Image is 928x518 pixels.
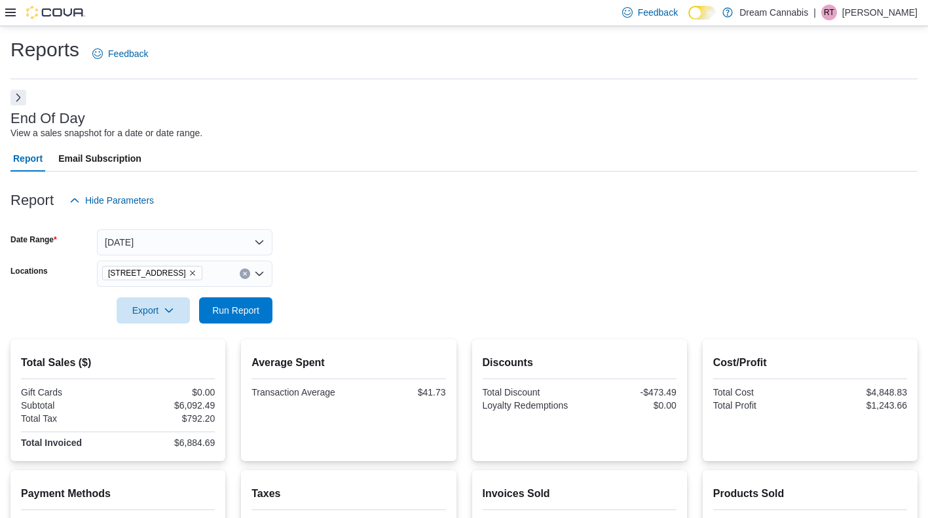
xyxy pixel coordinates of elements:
div: Subtotal [21,400,115,411]
button: Hide Parameters [64,187,159,213]
h2: Average Spent [251,355,445,371]
div: Total Tax [21,413,115,424]
button: Run Report [199,297,272,324]
button: Export [117,297,190,324]
span: Run Report [212,304,259,317]
div: Transaction Average [251,387,346,398]
h2: Products Sold [713,486,907,502]
h2: Invoices Sold [483,486,677,502]
div: Total Profit [713,400,807,411]
h3: End Of Day [10,111,85,126]
p: [PERSON_NAME] [842,5,918,20]
div: $0.00 [121,387,215,398]
p: | [813,5,816,20]
span: Email Subscription [58,145,141,172]
input: Dark Mode [688,6,716,20]
span: RT [824,5,834,20]
a: Feedback [87,41,153,67]
button: Next [10,90,26,105]
div: $41.73 [351,387,445,398]
p: Dream Cannabis [739,5,808,20]
span: [STREET_ADDRESS] [108,267,186,280]
h2: Discounts [483,355,677,371]
h2: Cost/Profit [713,355,907,371]
button: Remove 290 King St W from selection in this group [189,269,196,277]
div: $792.20 [121,413,215,424]
h1: Reports [10,37,79,63]
div: Total Discount [483,387,577,398]
span: Feedback [108,47,148,60]
strong: Total Invoiced [21,437,82,448]
h2: Total Sales ($) [21,355,215,371]
span: Feedback [638,6,678,19]
div: Loyalty Redemptions [483,400,577,411]
button: Open list of options [254,268,265,279]
h2: Payment Methods [21,486,215,502]
h3: Report [10,193,54,208]
div: $0.00 [582,400,677,411]
div: $1,243.66 [813,400,907,411]
div: $6,884.69 [121,437,215,448]
span: Hide Parameters [85,194,154,207]
span: Report [13,145,43,172]
label: Locations [10,266,48,276]
span: Export [124,297,182,324]
h2: Taxes [251,486,445,502]
div: Robert Taylor [821,5,837,20]
div: $6,092.49 [121,400,215,411]
div: View a sales snapshot for a date or date range. [10,126,202,140]
div: Total Cost [713,387,807,398]
div: -$473.49 [582,387,677,398]
button: Clear input [240,268,250,279]
label: Date Range [10,234,57,245]
span: 290 King St W [102,266,202,280]
img: Cova [26,6,85,19]
div: Gift Cards [21,387,115,398]
div: $4,848.83 [813,387,907,398]
button: [DATE] [97,229,272,255]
